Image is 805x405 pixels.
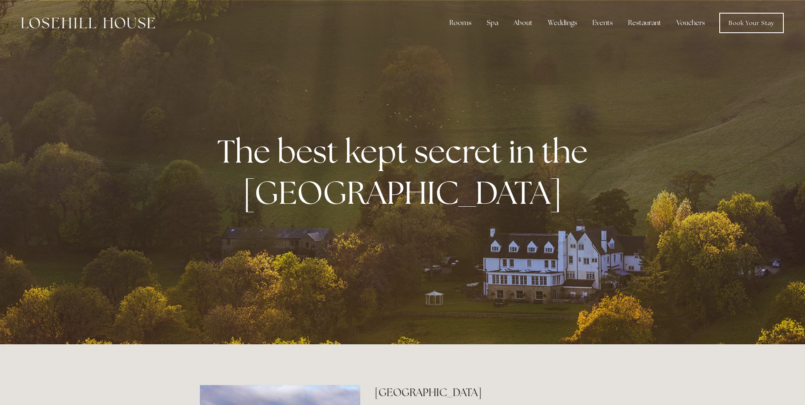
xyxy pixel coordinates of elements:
[670,14,712,31] a: Vouchers
[621,14,668,31] div: Restaurant
[21,17,155,28] img: Losehill House
[375,385,605,400] h2: [GEOGRAPHIC_DATA]
[217,130,595,214] strong: The best kept secret in the [GEOGRAPHIC_DATA]
[719,13,784,33] a: Book Your Stay
[507,14,539,31] div: About
[541,14,584,31] div: Weddings
[443,14,478,31] div: Rooms
[586,14,620,31] div: Events
[480,14,505,31] div: Spa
